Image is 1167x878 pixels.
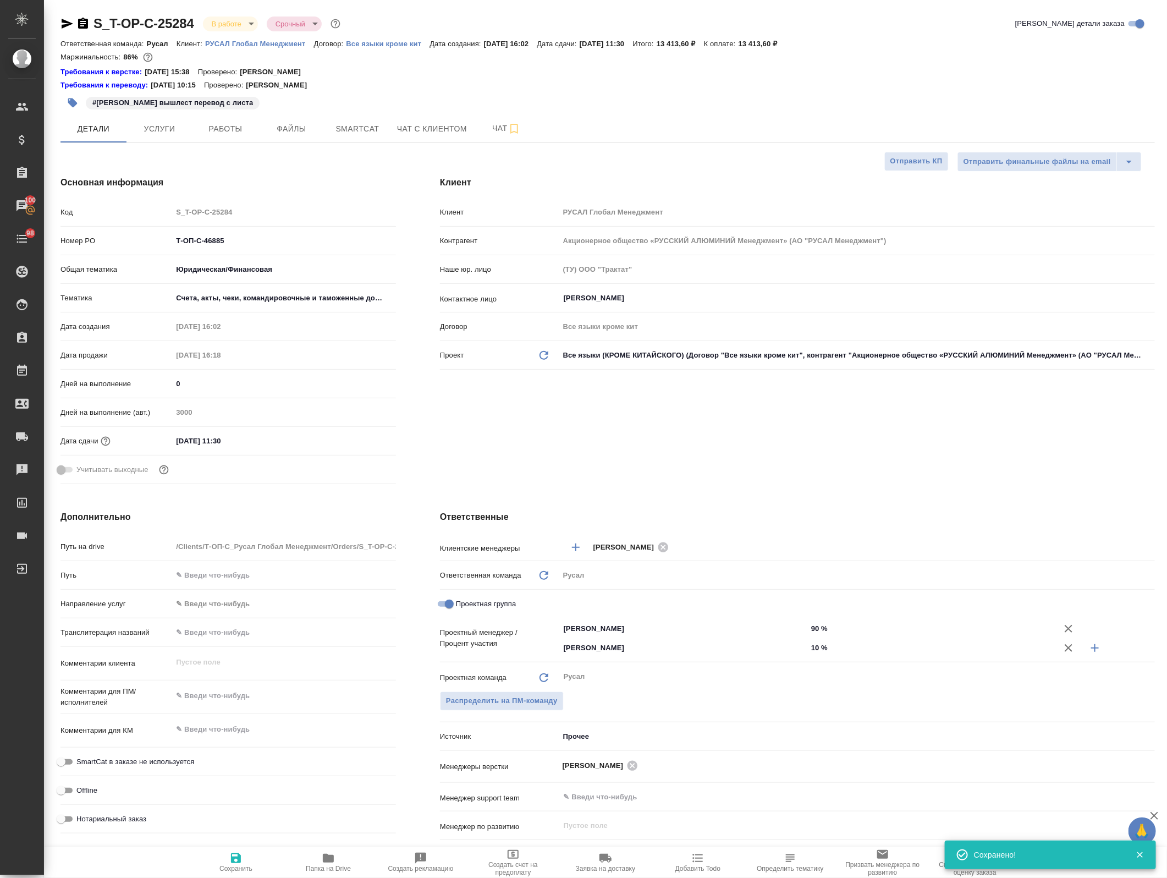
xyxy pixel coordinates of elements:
input: Пустое поле [172,539,396,555]
button: Скопировать ссылку [76,17,90,30]
span: [PERSON_NAME] детали заказа [1015,18,1125,29]
button: Срочный [272,19,309,29]
span: [PERSON_NAME] [593,542,661,553]
span: Offline [76,785,97,796]
input: ✎ Введи что-нибудь [172,233,396,249]
h4: Основная информация [60,176,396,189]
input: Пустое поле [563,819,1129,832]
span: Нотариальный заказ [76,814,146,825]
p: Договор: [314,40,346,48]
p: Комментарии для КМ [60,725,172,736]
p: Дата сдачи: [537,40,579,48]
div: split button [957,152,1142,172]
div: Счета, акты, чеки, командировочные и таможенные документы [172,289,396,308]
button: Создать счет на предоплату [467,847,559,878]
p: Менеджер по развитию [440,821,559,832]
p: Проект [440,350,464,361]
input: Пустое поле [172,347,268,363]
button: Отправить КП [884,152,949,171]
p: Дней на выполнение (авт.) [60,407,172,418]
button: Open [1149,796,1151,798]
span: 98 [20,228,41,239]
div: Нажми, чтобы открыть папку с инструкцией [60,80,151,91]
div: В работе [267,17,322,31]
input: ✎ Введи что-нибудь [807,621,1055,636]
p: Русал [147,40,177,48]
button: Сохранить [190,847,282,878]
p: Маржинальность: [60,53,123,61]
div: Все языки (КРОМЕ КИТАЙСКОГО) (Договор "Все языки кроме кит", контрагент "Акционерное общество «РУ... [559,346,1155,365]
p: 13 413,60 ₽ [739,40,786,48]
span: SmartCat в заказе не используется [76,756,194,767]
div: [PERSON_NAME] [593,540,673,554]
p: Ответственная команда: [60,40,147,48]
button: Доп статусы указывают на важность/срочность заказа [328,17,343,31]
button: Если добавить услуги и заполнить их объемом, то дата рассчитается автоматически [98,434,113,448]
p: К оплате: [704,40,739,48]
h4: Ответственные [440,511,1155,524]
a: Требования к переводу: [60,80,151,91]
span: Аржанова вышлест перевод с листа [85,97,261,107]
span: Файлы [265,122,318,136]
span: Чат [480,122,533,135]
p: [DATE] 15:38 [145,67,198,78]
button: 🙏 [1129,817,1156,845]
p: Направление услуг [60,599,172,610]
span: 🙏 [1133,820,1152,843]
p: Менеджер support team [440,793,559,804]
input: Пустое поле [559,261,1155,277]
div: Русал [559,566,1155,585]
p: Проектная команда [440,672,507,683]
p: Путь [60,570,172,581]
button: Open [1149,297,1151,299]
span: Определить тематику [757,865,823,872]
span: Отправить финальные файлы на email [964,156,1111,168]
button: Скопировать ссылку для ЯМессенджера [60,17,74,30]
p: Дата сдачи [60,436,98,447]
span: Создать рекламацию [388,865,454,872]
div: [PERSON_NAME] [563,759,642,772]
button: Определить тематику [744,847,836,878]
input: Пустое поле [559,204,1155,220]
input: Пустое поле [172,404,396,420]
button: 1523.60 RUB; [141,50,155,64]
p: Код [60,207,172,218]
a: Все языки кроме кит [346,39,430,48]
p: #[PERSON_NAME] вышлест перевод с листа [92,97,253,108]
p: Ответственная команда [440,570,521,581]
button: Заявка на доставку [559,847,652,878]
input: ✎ Введи что-нибудь [172,567,396,583]
p: Итого: [632,40,656,48]
a: РУСАЛ Глобал Менеджмент [205,39,314,48]
button: Добавить [1082,635,1108,661]
p: [DATE] 10:15 [151,80,204,91]
p: 13 413,60 ₽ [657,40,704,48]
p: Комментарии для ПМ/исполнителей [60,686,172,708]
button: Отправить финальные файлы на email [957,152,1117,172]
button: Распределить на ПМ-команду [440,692,564,711]
span: Распределить на ПМ-команду [446,695,558,707]
button: Open [1149,546,1151,548]
span: Призвать менеджера по развитию [843,861,922,876]
input: ✎ Введи что-нибудь [172,376,396,392]
span: В заказе уже есть ответственный ПМ или ПМ группа [440,692,564,711]
p: Контактное лицо [440,294,559,305]
p: Дата продажи [60,350,172,361]
input: Пустое поле [172,204,396,220]
button: В работе [208,19,245,29]
p: Клиентские менеджеры [440,543,559,554]
span: Сохранить [219,865,252,872]
button: Open [801,628,803,630]
p: Проверено: [204,80,246,91]
span: Услуги [133,122,186,136]
span: Добавить Todo [675,865,720,872]
button: Добавить менеджера [563,534,589,561]
span: Чат с клиентом [397,122,467,136]
input: Пустое поле [559,233,1155,249]
input: ✎ Введи что-нибудь [172,433,268,449]
p: [DATE] 16:02 [484,40,537,48]
input: ✎ Введи что-нибудь [172,624,396,640]
span: Отправить КП [890,155,943,168]
button: Скопировать ссылку на оценку заказа [929,847,1021,878]
p: Наше юр. лицо [440,264,559,275]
